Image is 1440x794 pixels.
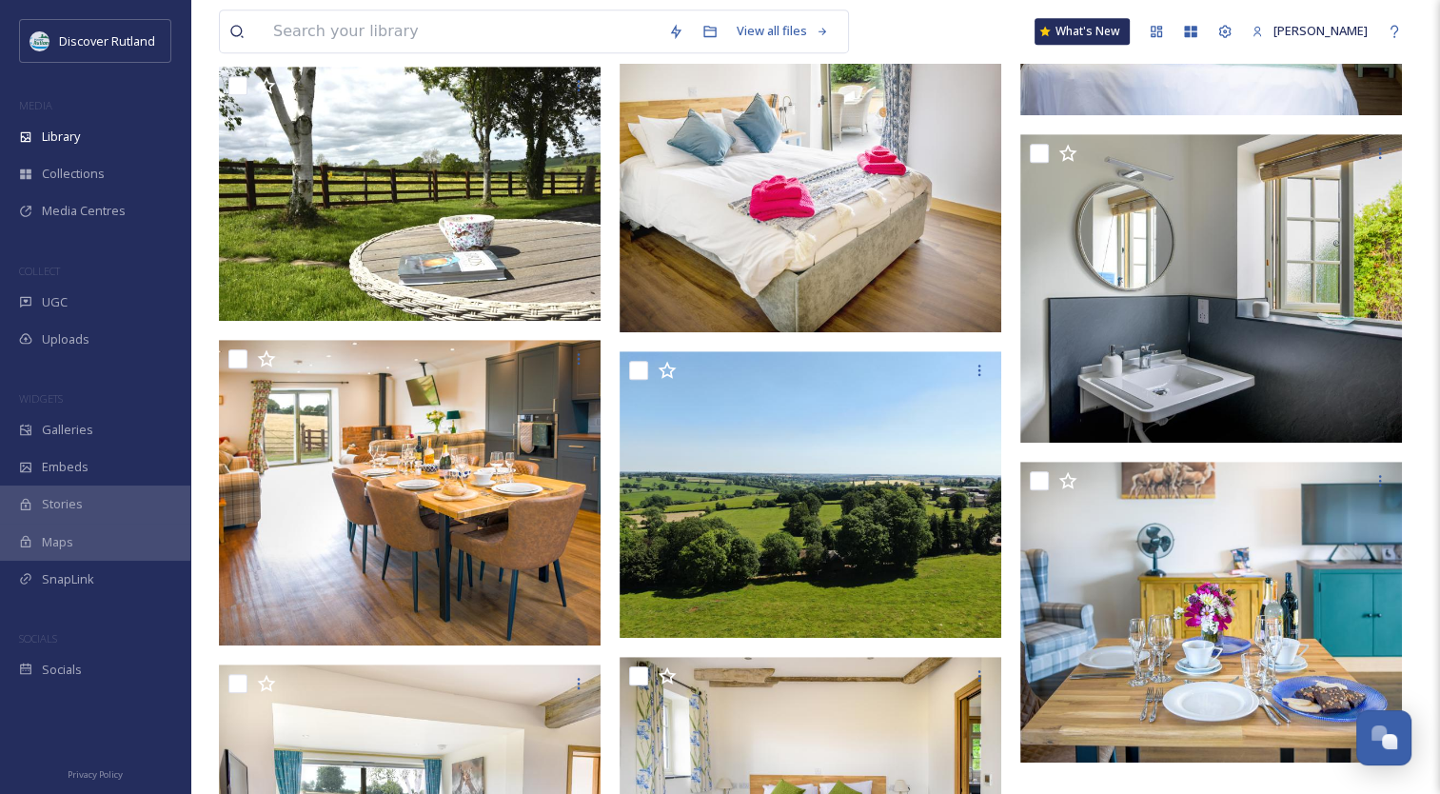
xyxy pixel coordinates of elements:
[42,570,94,588] span: SnapLink
[59,32,155,50] span: Discover Rutland
[42,533,73,551] span: Maps
[42,165,105,183] span: Collections
[19,391,63,406] span: WIDGETS
[42,458,89,476] span: Embeds
[1035,18,1130,45] a: What's New
[42,128,80,146] span: Library
[42,293,68,311] span: UGC
[1356,710,1411,765] button: Open Chat
[42,421,93,439] span: Galleries
[727,12,838,50] a: View all files
[1020,462,1402,763] img: TACK _6925-HDRe.jpg
[620,351,1001,638] img: 20200625_103409000_iOS.jpg
[68,768,123,781] span: Privacy Policy
[19,631,57,645] span: SOCIALS
[620,19,1001,332] img: STABLES _7177-HDRe.jpg
[1273,22,1368,39] span: [PERSON_NAME]
[219,340,601,645] img: STABLES _7064-HDRe.jpg
[19,98,52,112] span: MEDIA
[42,495,83,513] span: Stories
[19,264,60,278] span: COLLECT
[42,202,126,220] span: Media Centres
[68,762,123,784] a: Privacy Policy
[42,661,82,679] span: Socials
[219,67,601,322] img: _DSC6574.JPG
[42,330,89,348] span: Uploads
[1242,12,1377,50] a: [PERSON_NAME]
[1020,134,1402,443] img: TACK _7011-HDRe.jpg
[264,10,659,52] input: Search your library
[30,31,49,50] img: DiscoverRutlandlog37F0B7.png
